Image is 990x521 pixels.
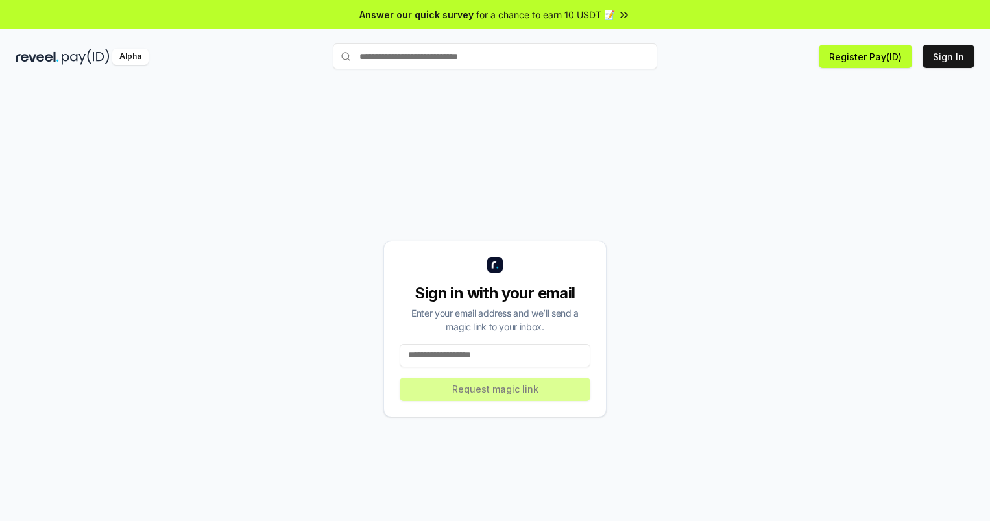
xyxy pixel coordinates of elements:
button: Register Pay(ID) [819,45,912,68]
img: logo_small [487,257,503,273]
span: for a chance to earn 10 USDT 📝 [476,8,615,21]
img: pay_id [62,49,110,65]
span: Answer our quick survey [359,8,474,21]
button: Sign In [923,45,974,68]
img: reveel_dark [16,49,59,65]
div: Alpha [112,49,149,65]
div: Sign in with your email [400,283,590,304]
div: Enter your email address and we’ll send a magic link to your inbox. [400,306,590,333]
